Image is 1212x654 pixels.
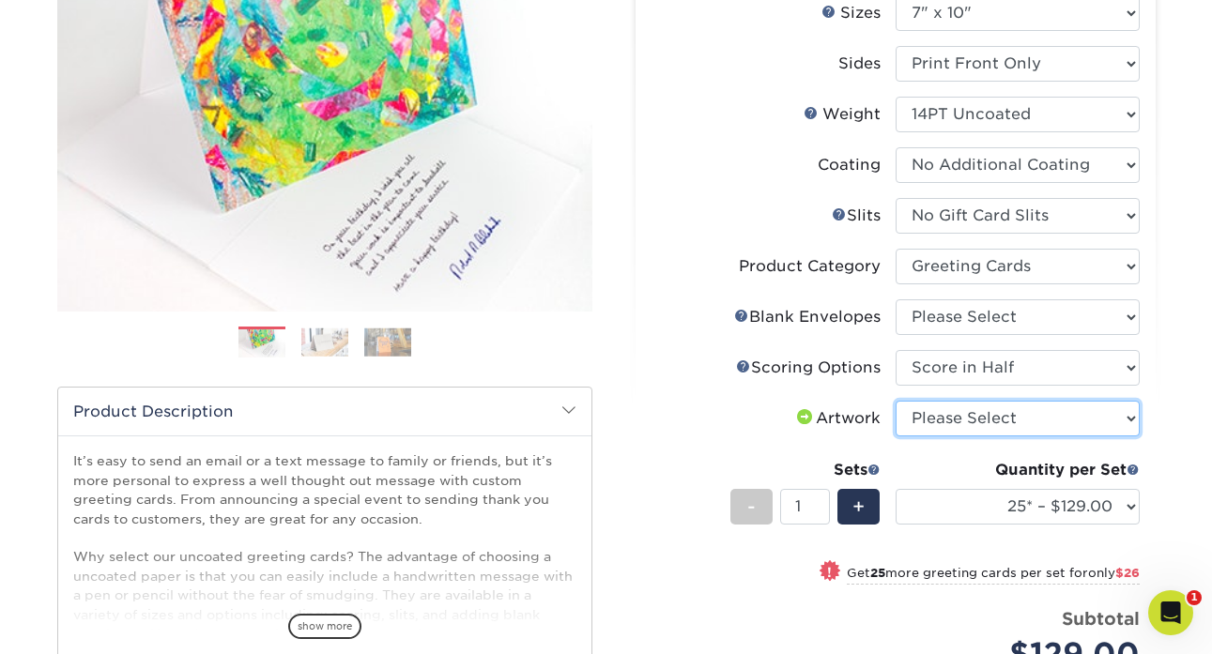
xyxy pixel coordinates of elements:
[5,597,160,647] iframe: Google Customer Reviews
[804,103,881,126] div: Weight
[793,407,881,430] div: Artwork
[364,327,411,357] img: Greeting Cards 03
[870,566,885,580] strong: 25
[852,493,865,521] span: +
[288,614,361,639] span: show more
[1187,590,1202,605] span: 1
[301,327,348,357] img: Greeting Cards 02
[730,459,881,481] div: Sets
[1148,590,1193,635] iframe: Intercom live chat
[1088,566,1140,580] span: only
[739,255,881,278] div: Product Category
[821,2,881,24] div: Sizes
[58,388,591,435] h2: Product Description
[736,357,881,379] div: Scoring Options
[847,566,1140,585] small: Get more greeting cards per set for
[747,493,756,521] span: -
[896,459,1140,481] div: Quantity per Set
[832,205,881,227] div: Slits
[838,53,881,75] div: Sides
[827,562,832,582] span: !
[1062,608,1140,629] strong: Subtotal
[734,306,881,328] div: Blank Envelopes
[1115,566,1140,580] span: $26
[238,327,285,360] img: Greeting Cards 01
[818,154,881,176] div: Coating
